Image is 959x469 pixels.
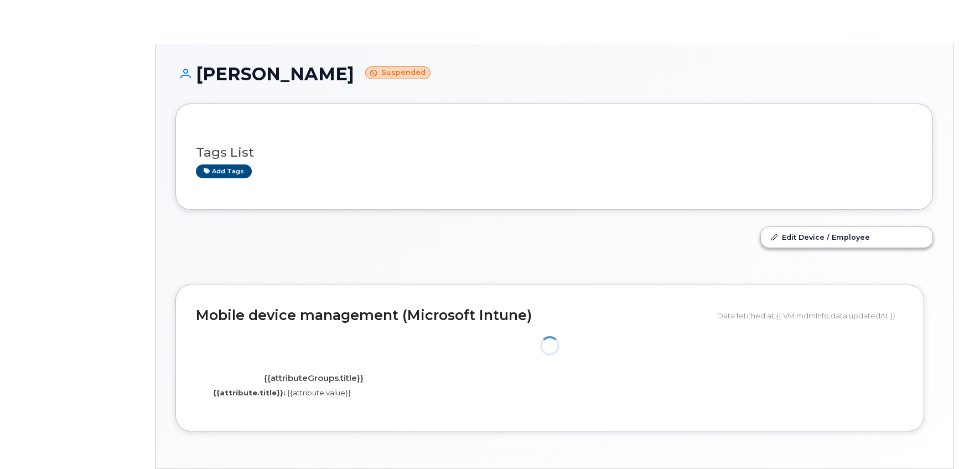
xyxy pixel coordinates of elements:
[365,66,431,79] small: Suspended
[196,146,913,159] h3: Tags List
[717,305,904,326] div: Data fetched at {{ VM.mdmInfo.data.updatedAt }}
[213,388,286,398] label: {{attribute.title}}:
[175,64,933,84] h1: [PERSON_NAME]
[196,308,709,323] h2: Mobile device management (Microsoft Intune)
[761,227,932,247] a: Edit Device / Employee
[287,388,351,397] span: {{attribute.value}}
[196,164,252,178] a: Add tags
[204,374,423,383] h4: {{attributeGroups.title}}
